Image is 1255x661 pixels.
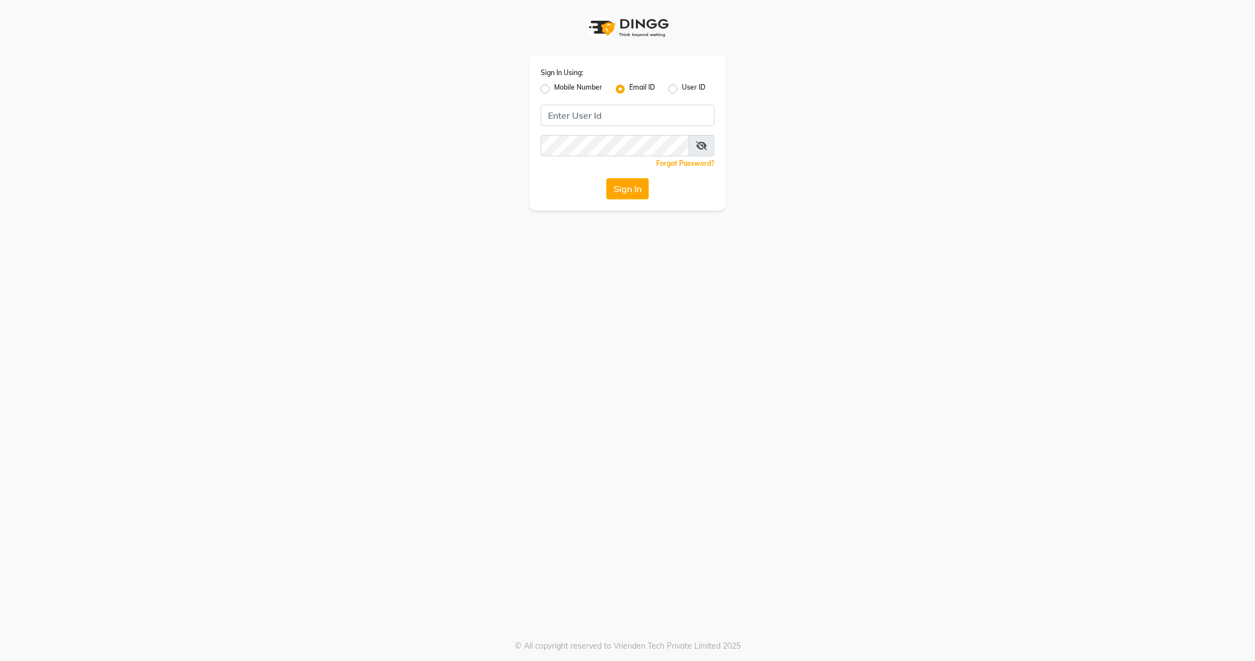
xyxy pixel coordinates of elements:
label: Mobile Number [554,82,602,96]
button: Sign In [606,178,649,199]
input: Username [541,135,689,156]
label: Sign In Using: [541,68,583,78]
label: Email ID [629,82,655,96]
img: logo1.svg [583,11,672,44]
input: Username [541,105,714,126]
label: User ID [682,82,705,96]
a: Forgot Password? [656,159,714,167]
